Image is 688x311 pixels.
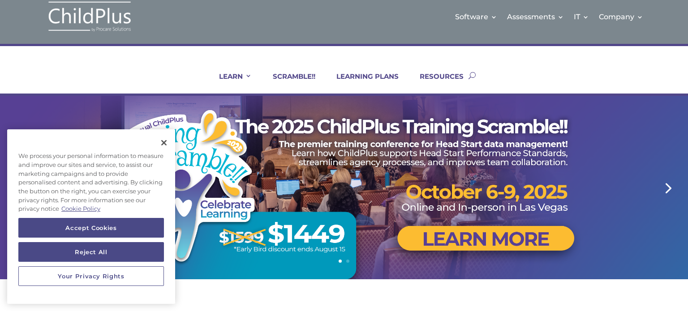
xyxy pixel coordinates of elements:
[7,147,175,218] div: We process your personal information to measure and improve our sites and service, to assist our ...
[325,72,399,94] a: LEARNING PLANS
[339,260,342,263] a: 1
[7,129,175,304] div: Privacy
[18,218,164,238] button: Accept Cookies
[61,205,100,212] a: More information about your privacy, opens in a new tab
[7,129,175,304] div: Cookie banner
[208,72,252,94] a: LEARN
[18,266,164,286] button: Your Privacy Rights
[346,260,349,263] a: 2
[262,72,315,94] a: SCRAMBLE!!
[408,72,464,94] a: RESOURCES
[154,133,174,153] button: Close
[18,242,164,262] button: Reject All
